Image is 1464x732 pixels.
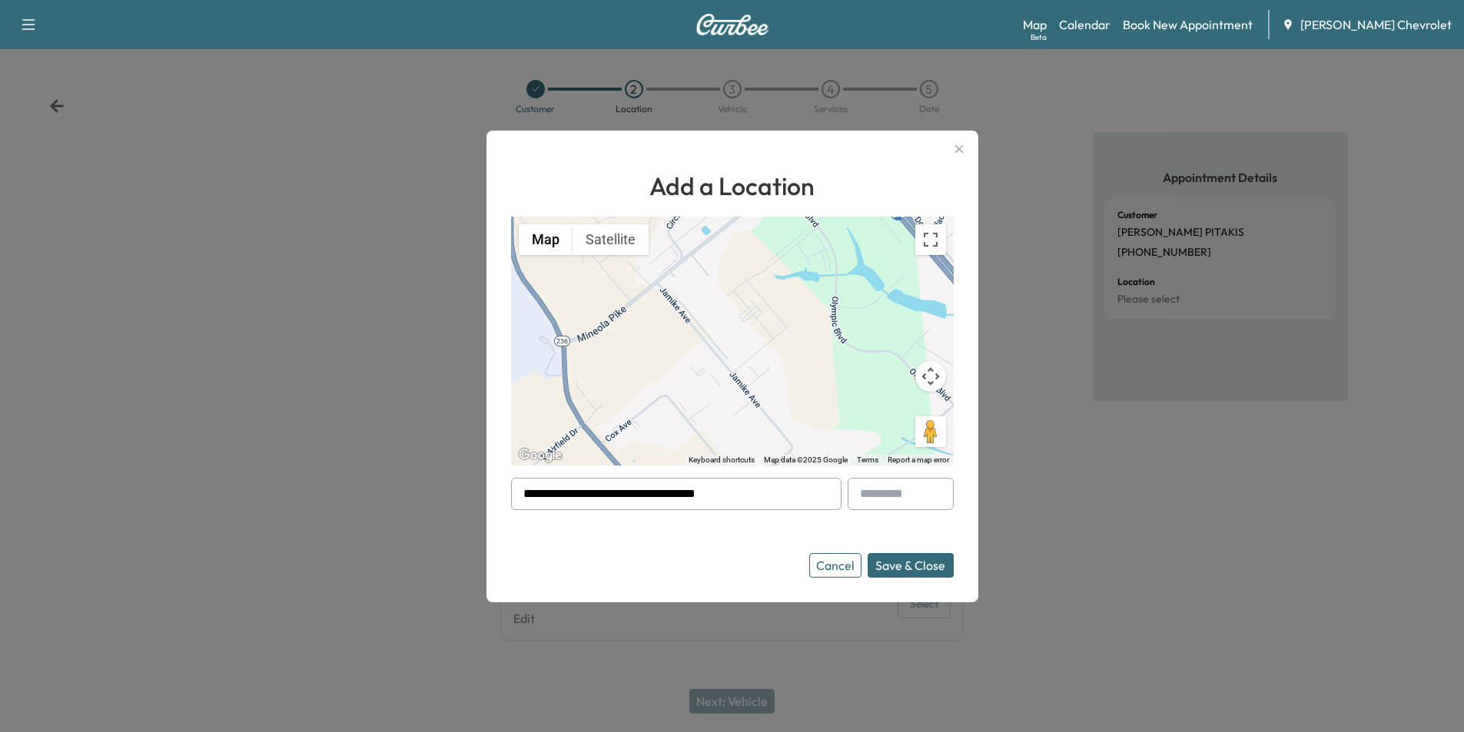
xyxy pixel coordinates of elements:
[1031,31,1047,43] div: Beta
[915,361,946,392] button: Map camera controls
[915,416,946,447] button: Drag Pegman onto the map to open Street View
[1123,15,1253,34] a: Book New Appointment
[511,167,954,204] h1: Add a Location
[519,224,573,255] button: Show street map
[1023,15,1047,34] a: MapBeta
[888,455,949,464] a: Report a map error
[1300,15,1452,34] span: [PERSON_NAME] Chevrolet
[695,14,769,35] img: Curbee Logo
[809,553,861,578] button: Cancel
[515,445,566,465] img: Google
[1059,15,1110,34] a: Calendar
[868,553,954,578] button: Save & Close
[689,455,755,465] button: Keyboard shortcuts
[857,455,878,464] a: Terms
[573,224,649,255] button: Show satellite imagery
[764,455,848,464] span: Map data ©2025 Google
[515,445,566,465] a: Open this area in Google Maps (opens a new window)
[915,224,946,255] button: Toggle fullscreen view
